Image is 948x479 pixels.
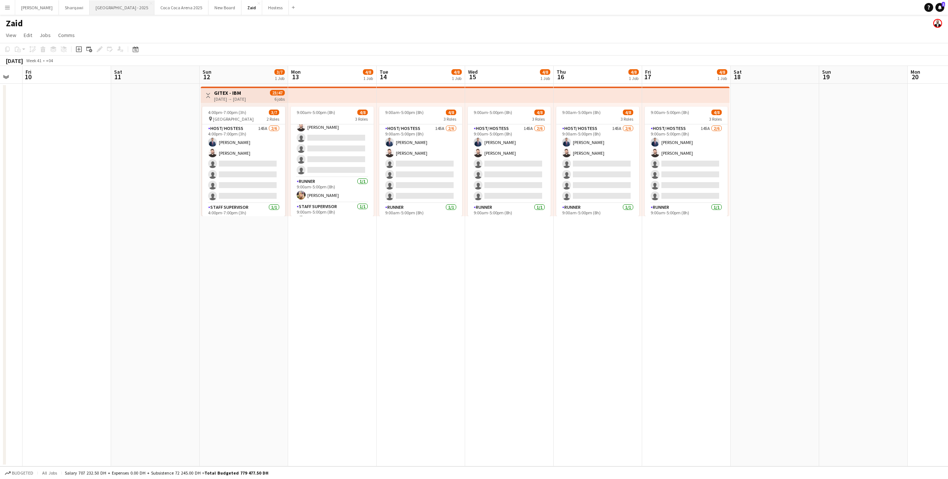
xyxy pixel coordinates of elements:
span: Total Budgeted 779 477.50 DH [204,470,268,476]
span: 9:00am-5:00pm (8h) [651,110,689,115]
app-card-role: Staff Supervisor1/14:00pm-7:00pm (3h) [202,203,285,228]
span: 4/8 [451,69,462,75]
app-job-card: 9:00am-5:00pm (8h)4/83 Roles9:00am-5:00pm (8h)[PERSON_NAME][PERSON_NAME] Runner1/19:00am-5:00pm (... [291,107,374,216]
span: 9:00am-5:00pm (8h) [385,110,424,115]
span: 3 Roles [621,116,633,122]
span: 4/8 [446,110,456,115]
span: All jobs [41,470,59,476]
app-card-role: Host/ Hostess145A2/69:00am-5:00pm (8h)[PERSON_NAME][PERSON_NAME] [645,124,728,203]
span: 13 [290,73,301,81]
app-card-role: Host/ Hostess145A2/69:00am-5:00pm (8h)[PERSON_NAME][PERSON_NAME] [468,124,551,203]
app-job-card: 4:00pm-7:00pm (3h)3/7 [GEOGRAPHIC_DATA]2 RolesHost/ Hostess145A2/64:00pm-7:00pm (3h)[PERSON_NAME]... [202,107,285,216]
button: [GEOGRAPHIC_DATA] - 2025 [90,0,154,15]
button: Coca Coca Arena 2025 [154,0,208,15]
span: 19 [821,73,831,81]
app-job-card: 9:00am-5:00pm (8h)4/83 RolesHost/ Hostess145A2/69:00am-5:00pm (8h)[PERSON_NAME][PERSON_NAME] Runn... [645,107,728,216]
span: Fri [26,68,31,75]
span: Edit [24,32,32,38]
h1: Zaid [6,18,23,29]
span: 4/8 [628,69,639,75]
div: 1 Job [629,76,638,81]
h3: GITEX - IBM [214,90,246,96]
span: Sun [203,68,211,75]
span: 1 [942,2,945,7]
span: 3 Roles [709,116,722,122]
button: Hostess [262,0,289,15]
a: Comms [55,30,78,40]
span: Mon [911,68,920,75]
button: Budgeted [4,469,34,477]
span: View [6,32,16,38]
app-user-avatar: Zaid Rahmoun [933,19,942,28]
span: 4:00pm-7:00pm (3h) [208,110,246,115]
a: Jobs [37,30,54,40]
span: Budgeted [12,470,33,476]
div: 1 Job [717,76,727,81]
app-card-role: Runner1/19:00am-5:00pm (8h) [556,203,639,228]
span: 4/8 [623,110,633,115]
div: 1 Job [275,76,284,81]
button: New Board [208,0,241,15]
div: 6 jobs [274,96,285,102]
span: 11 [113,73,122,81]
span: 20 [909,73,920,81]
span: Sun [822,68,831,75]
app-job-card: 9:00am-5:00pm (8h)4/83 RolesHost/ Hostess145A2/69:00am-5:00pm (8h)[PERSON_NAME][PERSON_NAME] Runn... [468,107,551,216]
app-card-role: Runner1/19:00am-5:00pm (8h) [645,203,728,228]
span: Mon [291,68,301,75]
span: 4/8 [357,110,368,115]
div: 1 Job [540,76,550,81]
span: Sat [734,68,742,75]
span: Fri [645,68,651,75]
span: 3/7 [274,69,285,75]
a: View [3,30,19,40]
span: [GEOGRAPHIC_DATA] [213,116,254,122]
app-job-card: 9:00am-5:00pm (8h)4/83 RolesHost/ Hostess145A2/69:00am-5:00pm (8h)[PERSON_NAME][PERSON_NAME] Runn... [379,107,462,216]
button: Sharqawi [59,0,90,15]
span: 9:00am-5:00pm (8h) [562,110,601,115]
div: 1 Job [363,76,373,81]
a: 1 [935,3,944,12]
span: 3/7 [269,110,279,115]
span: 4/8 [534,110,545,115]
span: Thu [557,68,566,75]
span: 18 [732,73,742,81]
span: 4/8 [717,69,727,75]
span: Wed [468,68,478,75]
span: 3 Roles [444,116,456,122]
span: 4/8 [363,69,373,75]
div: +04 [46,58,53,63]
span: Comms [58,32,75,38]
span: 14 [378,73,388,81]
span: Week 41 [24,58,43,63]
div: [DATE] [6,57,23,64]
app-card-role: Staff Supervisor1/19:00am-5:00pm (8h) [291,202,374,228]
button: Zaid [241,0,262,15]
app-card-role: Host/ Hostess145A2/69:00am-5:00pm (8h)[PERSON_NAME][PERSON_NAME] [379,124,462,203]
span: Tue [380,68,388,75]
app-card-role: 9:00am-5:00pm (8h)[PERSON_NAME][PERSON_NAME] [291,98,374,177]
span: 10 [24,73,31,81]
span: 4/8 [711,110,722,115]
app-card-role: Host/ Hostess145A2/69:00am-5:00pm (8h)[PERSON_NAME][PERSON_NAME] [556,124,639,203]
app-job-card: 9:00am-5:00pm (8h)4/83 RolesHost/ Hostess145A2/69:00am-5:00pm (8h)[PERSON_NAME][PERSON_NAME] Runn... [556,107,639,216]
span: 15 [467,73,478,81]
button: [PERSON_NAME] [15,0,59,15]
span: 12 [201,73,211,81]
span: 16 [555,73,566,81]
span: 3 Roles [355,116,368,122]
span: 4/8 [540,69,550,75]
app-card-role: Host/ Hostess145A2/64:00pm-7:00pm (3h)[PERSON_NAME][PERSON_NAME] [202,124,285,203]
app-card-role: Runner1/19:00am-5:00pm (8h)[PERSON_NAME] [291,177,374,202]
span: 23/47 [270,90,285,96]
span: 3 Roles [532,116,545,122]
span: 9:00am-5:00pm (8h) [474,110,512,115]
div: [DATE] → [DATE] [214,96,246,102]
span: Jobs [40,32,51,38]
app-card-role: Runner1/19:00am-5:00pm (8h) [379,203,462,228]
